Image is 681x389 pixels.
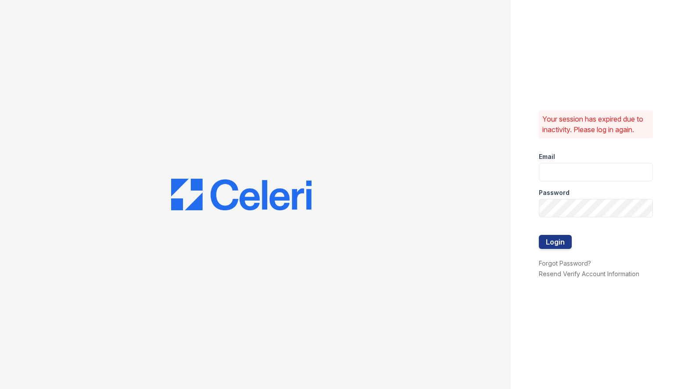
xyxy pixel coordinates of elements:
p: Your session has expired due to inactivity. Please log in again. [542,114,649,135]
button: Login [539,235,572,249]
img: CE_Logo_Blue-a8612792a0a2168367f1c8372b55b34899dd931a85d93a1a3d3e32e68fde9ad4.png [171,179,312,210]
label: Email [539,152,555,161]
label: Password [539,188,570,197]
a: Forgot Password? [539,259,591,267]
a: Resend Verify Account Information [539,270,639,277]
